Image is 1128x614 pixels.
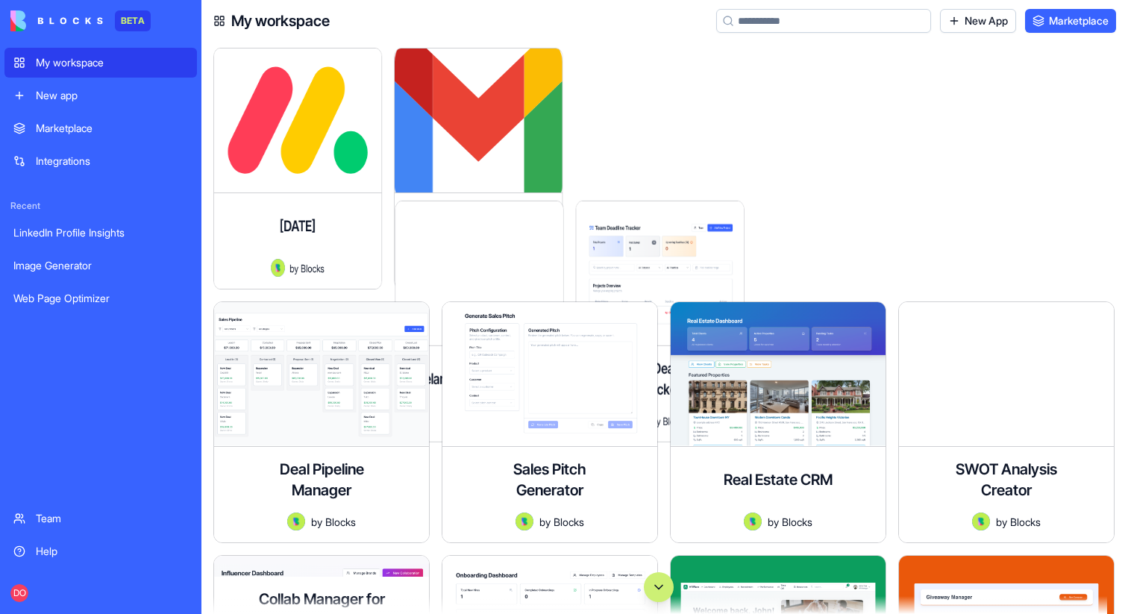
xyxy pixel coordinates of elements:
[4,200,197,212] span: Recent
[325,514,356,530] span: Blocks
[10,10,103,31] img: logo
[1025,9,1116,33] a: Marketplace
[947,459,1066,501] h4: SWOT Analysis Creator
[262,459,381,501] h4: Deal Pipeline Manager
[539,514,551,530] span: by
[724,469,833,490] h4: Real Estate CRM
[13,258,188,273] div: Image Generator
[36,544,188,559] div: Help
[670,301,886,543] a: Real Estate CRMAvatarbyBlocks
[4,504,197,533] a: Team
[490,459,610,501] h4: Sales Pitch Generator
[280,216,316,236] h4: [DATE]
[4,251,197,281] a: Image Generator
[36,88,188,103] div: New app
[442,301,658,543] a: Sales Pitch GeneratorAvatarbyBlocks
[10,584,28,602] span: DO
[36,121,188,136] div: Marketplace
[311,514,322,530] span: by
[301,260,325,276] span: Blocks
[768,514,779,530] span: by
[213,301,430,543] a: Deal Pipeline ManagerAvatarbyBlocks
[442,48,658,289] a: GmailAvatarbyBlocks
[744,513,762,530] img: Avatar
[4,283,197,313] a: Web Page Optimizer
[898,301,1115,543] a: SWOT Analysis CreatorAvatarbyBlocks
[4,536,197,566] a: Help
[287,513,305,530] img: Avatar
[4,218,197,248] a: LinkedIn Profile Insights
[644,572,674,602] button: Scroll to bottom
[36,55,188,70] div: My workspace
[115,10,151,31] div: BETA
[10,10,151,31] a: BETA
[996,514,1007,530] span: by
[289,260,298,276] span: by
[36,154,188,169] div: Integrations
[1010,514,1041,530] span: Blocks
[972,513,990,530] img: Avatar
[13,291,188,306] div: Web Page Optimizer
[782,514,812,530] span: Blocks
[554,514,584,530] span: Blocks
[898,48,1115,289] a: Team Deadline TrackerAvatarbyBlocks
[4,113,197,143] a: Marketplace
[4,146,197,176] a: Integrations
[231,10,330,31] h4: My workspace
[271,259,285,277] img: Avatar
[13,225,188,240] div: LinkedIn Profile Insights
[516,513,533,530] img: Avatar
[670,48,886,289] a: Freelancer Project ManagerAvatarbyBlocks
[940,9,1016,33] a: New App
[36,511,188,526] div: Team
[213,48,430,289] a: [DATE]AvatarbyBlocks
[4,48,197,78] a: My workspace
[4,81,197,110] a: New app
